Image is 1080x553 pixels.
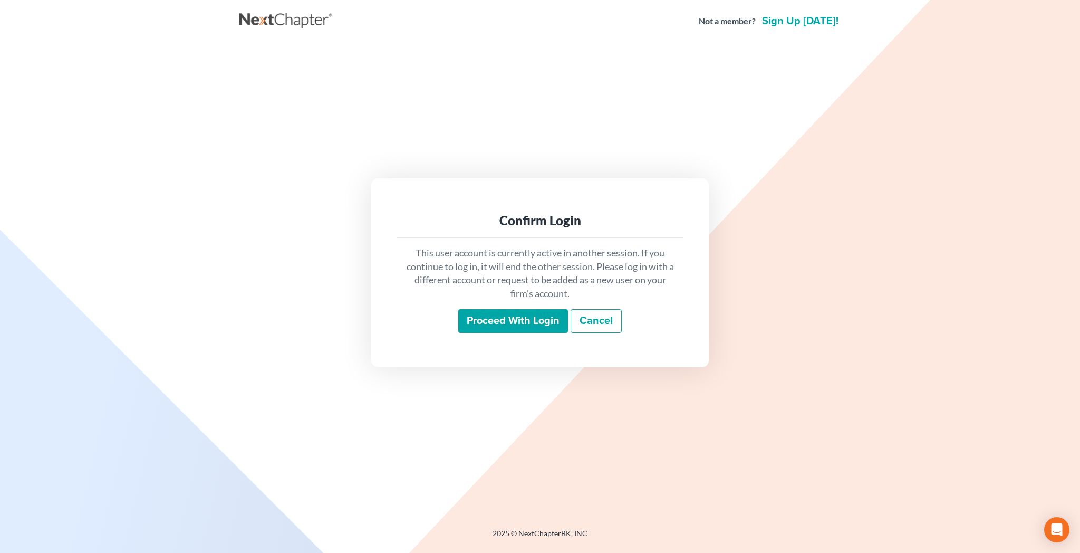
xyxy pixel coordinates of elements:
[239,528,841,547] div: 2025 © NextChapterBK, INC
[699,15,756,27] strong: Not a member?
[571,309,622,333] a: Cancel
[1044,517,1069,542] div: Open Intercom Messenger
[405,246,675,301] p: This user account is currently active in another session. If you continue to log in, it will end ...
[458,309,568,333] input: Proceed with login
[760,16,841,26] a: Sign up [DATE]!
[405,212,675,229] div: Confirm Login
